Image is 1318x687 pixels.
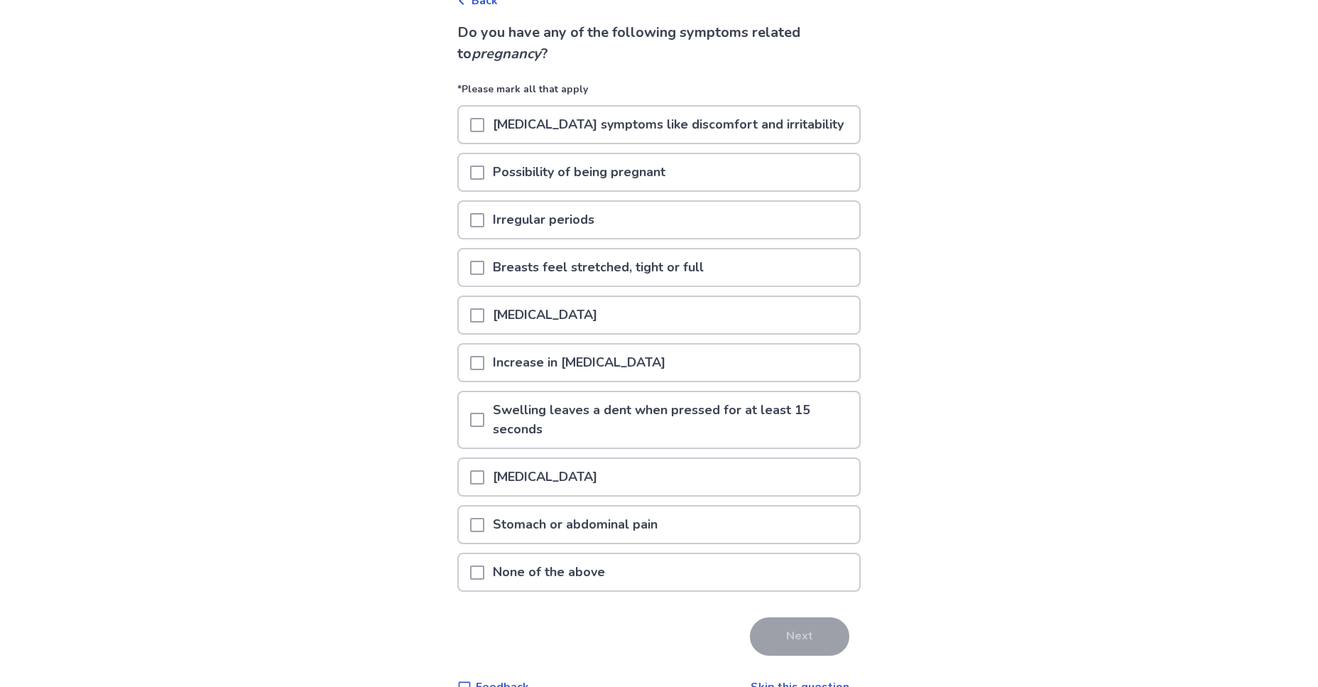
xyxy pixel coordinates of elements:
p: None of the above [484,554,614,590]
p: Stomach or abdominal pain [484,507,666,543]
p: Possibility of being pregnant [484,154,674,190]
p: [MEDICAL_DATA] [484,459,606,495]
i: pregnancy [472,44,541,63]
p: Breasts feel stretched, tight or full [484,249,712,286]
p: Swelling leaves a dent when pressed for at least 15 seconds [484,392,859,448]
p: [MEDICAL_DATA] [484,297,606,333]
p: Irregular periods [484,202,603,238]
p: *Please mark all that apply [457,82,861,105]
button: Next [750,617,849,656]
p: Do you have any of the following symptoms related to ? [457,22,861,65]
p: [MEDICAL_DATA] symptoms like discomfort and irritability [484,107,852,143]
p: Increase in [MEDICAL_DATA] [484,345,674,381]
